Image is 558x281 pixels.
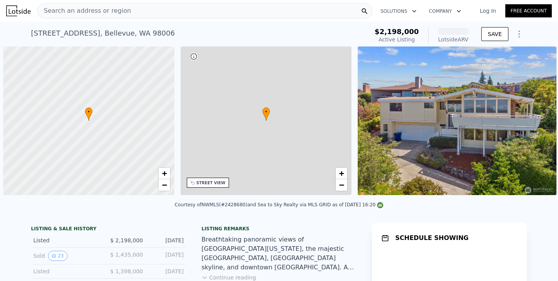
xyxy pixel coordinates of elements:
[149,267,184,275] div: [DATE]
[438,36,469,43] div: Lotside ARV
[110,237,143,243] span: $ 2,198,000
[31,226,186,233] div: LISTING & SALE HISTORY
[262,108,270,115] span: •
[395,233,468,243] h1: SCHEDULE SHOWING
[85,107,93,121] div: •
[196,180,226,186] div: STREET VIEW
[6,5,31,16] img: Lotside
[33,267,102,275] div: Listed
[262,107,270,121] div: •
[379,36,415,43] span: Active Listing
[149,236,184,244] div: [DATE]
[162,180,167,190] span: −
[375,27,419,36] span: $2,198,000
[511,26,527,42] button: Show Options
[110,268,143,274] span: $ 1,398,000
[31,28,175,39] div: [STREET_ADDRESS] , Bellevue , WA 98006
[336,179,347,191] a: Zoom out
[175,202,384,207] div: Courtesy of NWMLS (#2428680) and Sea to Sky Realty via MLS GRID as of [DATE] 16:20
[201,226,356,232] div: Listing remarks
[470,7,505,15] a: Log In
[158,168,170,179] a: Zoom in
[481,27,508,41] button: SAVE
[339,180,344,190] span: −
[38,6,131,15] span: Search an address or region
[336,168,347,179] a: Zoom in
[33,236,102,244] div: Listed
[201,235,356,272] div: Breathtaking panoramic views of [GEOGRAPHIC_DATA][US_STATE], the majestic [GEOGRAPHIC_DATA], [GEO...
[374,4,423,18] button: Solutions
[358,46,556,195] img: Sale: 169671594 Parcel: 97611244
[33,251,102,261] div: Sold
[110,252,143,258] span: $ 1,435,000
[423,4,467,18] button: Company
[377,202,383,208] img: NWMLS Logo
[158,179,170,191] a: Zoom out
[85,108,93,115] span: •
[149,251,184,261] div: [DATE]
[339,168,344,178] span: +
[48,251,67,261] button: View historical data
[505,4,552,17] a: Free Account
[162,168,167,178] span: +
